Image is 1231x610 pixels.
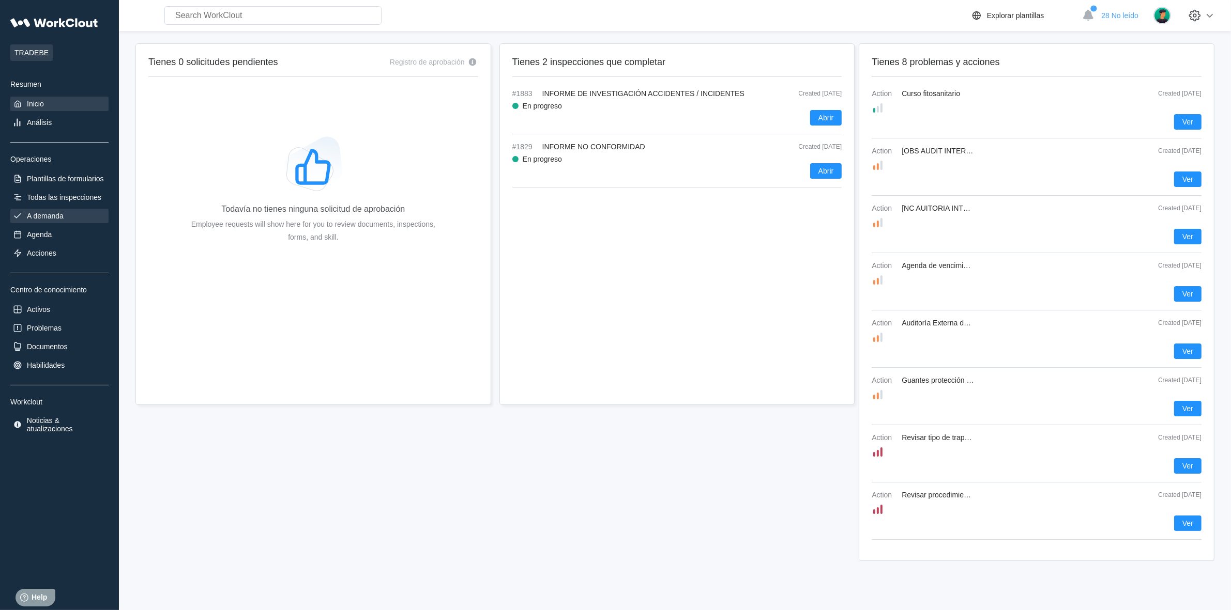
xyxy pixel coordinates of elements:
span: Curso fitosanitario [902,89,960,98]
button: Ver [1174,171,1202,187]
img: user.png [1153,7,1171,24]
span: #1829 [512,143,538,151]
div: Centro de conocimiento [10,286,109,294]
div: Operaciones [10,155,109,163]
a: Noticias & atualizaciones [10,414,109,435]
span: #1883 [512,89,538,98]
span: TRADEBE [10,44,53,61]
a: Activos [10,302,109,317]
span: Action [872,376,898,384]
div: Created [DATE] [1150,491,1202,498]
div: A demanda [27,212,64,220]
span: Action [872,147,898,155]
button: Abrir [810,163,842,179]
div: Problemas [27,324,62,332]
span: Abrir [818,114,834,121]
span: INFORME NO CONFORMIDAD [542,143,645,151]
div: Created [DATE] [1150,434,1202,441]
h2: Tienes 2 inspecciones que completar [512,56,842,68]
a: Acciones [10,246,109,260]
span: Revisar tipo de trapos usados para limpieza [902,433,1042,442]
span: Ver [1182,176,1193,183]
div: Created [DATE] [1150,262,1202,269]
span: Ver [1182,348,1193,355]
span: Auditoría Externa de Cumplimiento Legal MA [902,319,1046,327]
span: Ver [1182,290,1193,298]
div: Habilidades [27,361,65,369]
div: Created [DATE] [1150,377,1202,384]
span: Agenda de vencimientos [902,261,981,270]
span: Ver [1182,118,1193,126]
a: Agenda [10,227,109,242]
button: Ver [1174,114,1202,130]
button: Ver [1174,343,1202,359]
div: Workclout [10,398,109,406]
div: Created [DATE] [1150,205,1202,212]
div: Employee requests will show here for you to review documents, inspections, forms, and skill. [184,218,443,244]
span: Ver [1182,462,1193,470]
div: Created [DATE] [1150,90,1202,97]
span: [NC AUITORIA INTERNA] ACTUALIZACIÓN ASPECTOS AMBIENTALES [902,204,1137,212]
a: Análisis [10,115,109,130]
span: [OBS AUDIT INTERNA] CONTRATO RESIDUOS CÁPSULAS CAFE [902,147,1122,155]
a: Problemas [10,321,109,335]
div: Plantillas de formularios [27,175,104,183]
div: Explorar plantillas [987,11,1044,20]
span: 28 No leído [1101,11,1138,20]
span: Guantes protección mecánica aptos para HC [902,376,1046,384]
span: Ver [1182,233,1193,240]
button: Ver [1174,515,1202,531]
span: Action [872,204,898,212]
div: En progreso [523,102,562,110]
div: Resumen [10,80,109,88]
span: Ver [1182,405,1193,412]
h2: Tienes 0 solicitudes pendientes [148,56,278,68]
span: Ver [1182,520,1193,527]
a: Habilidades [10,358,109,372]
button: Abrir [810,110,842,126]
button: Ver [1174,286,1202,302]
a: A demanda [10,209,109,223]
input: Search WorkClout [164,6,382,25]
div: Activos [27,305,50,314]
span: Action [872,89,898,98]
div: Todavía no tienes ninguna solicitud de aprobación [221,205,405,214]
a: Inicio [10,97,109,111]
a: Plantillas de formularios [10,171,109,186]
div: Agenda [27,230,52,239]
span: Abrir [818,167,834,175]
div: Registro de aprobación [390,58,465,66]
div: En progreso [523,155,562,163]
div: Created [DATE] [774,143,842,150]
button: Ver [1174,458,1202,474]
span: Action [872,261,898,270]
button: Ver [1174,401,1202,416]
h2: Tienes 8 problemas y acciones [872,56,1202,68]
div: Created [DATE] [1150,147,1202,154]
div: Created [DATE] [774,90,842,97]
span: Revisar procedimiento almacenaje residuos [902,491,1042,499]
div: Todas las inspecciones [27,193,101,201]
span: INFORME DE INVESTIGACIÓN ACCIDENTES / INCIDENTES [542,89,744,98]
div: Acciones [27,249,56,257]
div: Documentos [27,342,68,351]
span: Action [872,319,898,327]
div: Inicio [27,100,44,108]
div: Análisis [27,118,52,127]
div: Noticias & atualizaciones [27,416,107,433]
button: Ver [1174,229,1202,244]
span: Action [872,433,898,442]
span: Action [872,491,898,499]
a: Documentos [10,339,109,354]
a: Todas las inspecciones [10,190,109,205]
div: Created [DATE] [1150,319,1202,326]
a: Explorar plantillas [970,9,1077,22]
